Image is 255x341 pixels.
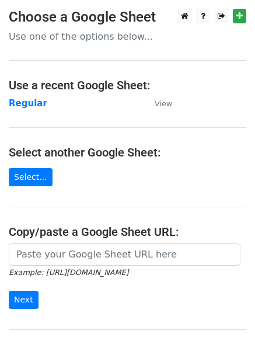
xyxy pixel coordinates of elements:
[9,243,240,266] input: Paste your Google Sheet URL here
[9,291,39,309] input: Next
[155,99,172,108] small: View
[9,98,47,109] a: Regular
[9,78,246,92] h4: Use a recent Google Sheet:
[9,225,246,239] h4: Copy/paste a Google Sheet URL:
[9,9,246,26] h3: Choose a Google Sheet
[9,145,246,159] h4: Select another Google Sheet:
[143,98,172,109] a: View
[9,30,246,43] p: Use one of the options below...
[9,268,128,277] small: Example: [URL][DOMAIN_NAME]
[9,168,53,186] a: Select...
